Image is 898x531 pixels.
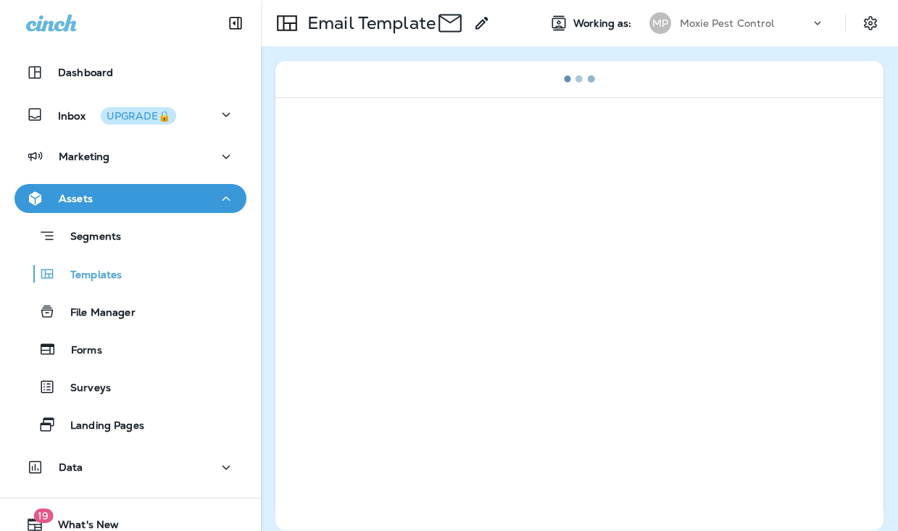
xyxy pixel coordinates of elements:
[215,9,256,38] button: Collapse Sidebar
[33,509,53,523] span: 19
[58,67,113,78] p: Dashboard
[58,107,176,122] p: Inbox
[56,419,144,433] p: Landing Pages
[14,259,246,289] button: Templates
[101,107,176,125] button: UPGRADE🔒
[56,306,136,320] p: File Manager
[857,10,884,36] button: Settings
[680,17,775,29] p: Moxie Pest Control
[14,58,246,87] button: Dashboard
[57,344,102,358] p: Forms
[573,17,635,30] span: Working as:
[14,334,246,364] button: Forms
[56,230,121,245] p: Segments
[107,111,170,121] div: UPGRADE🔒
[56,269,122,283] p: Templates
[302,12,436,34] p: Email Template
[14,100,246,129] button: InboxUPGRADE🔒
[14,142,246,171] button: Marketing
[59,193,93,204] p: Assets
[14,409,246,440] button: Landing Pages
[14,184,246,213] button: Assets
[59,461,83,473] p: Data
[14,453,246,482] button: Data
[14,220,246,251] button: Segments
[59,151,109,162] p: Marketing
[649,12,671,34] div: MP
[14,296,246,327] button: File Manager
[14,372,246,402] button: Surveys
[56,382,111,396] p: Surveys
